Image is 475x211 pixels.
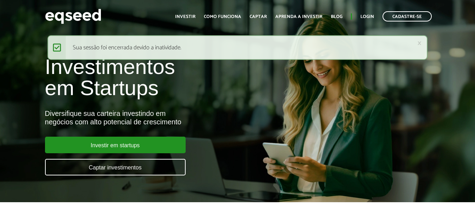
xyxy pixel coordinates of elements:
a: Login [360,14,374,19]
img: EqSeed [45,7,101,26]
a: Aprenda a investir [275,14,322,19]
a: Como funciona [204,14,241,19]
a: Investir [175,14,195,19]
h1: Investimentos em Startups [45,56,272,99]
div: Sua sessão foi encerrada devido a inatividade. [47,35,428,60]
a: Captar investimentos [45,159,186,175]
a: Captar [250,14,267,19]
a: Cadastre-se [383,11,432,21]
a: Blog [331,14,342,19]
div: Diversifique sua carteira investindo em negócios com alto potencial de crescimento [45,109,272,126]
a: Investir em startups [45,137,186,153]
a: × [417,39,422,47]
